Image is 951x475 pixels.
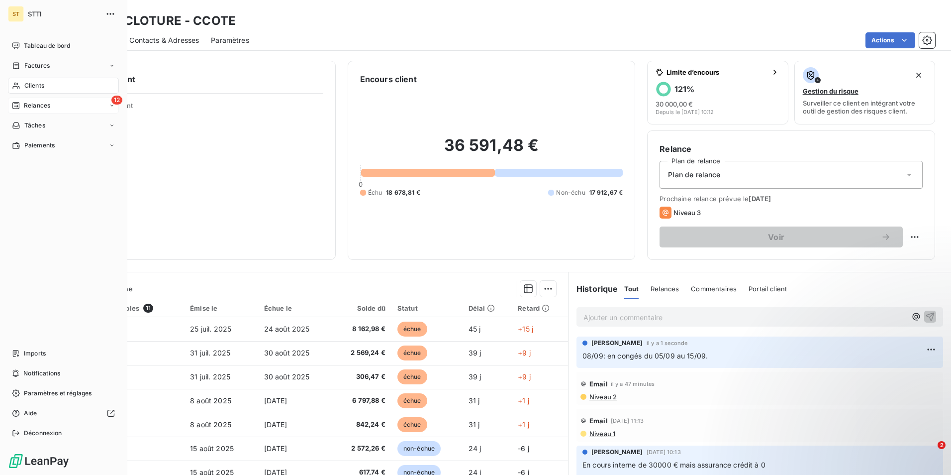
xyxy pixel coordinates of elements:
[397,346,427,360] span: échue
[518,420,529,429] span: +1 j
[674,84,694,94] h6: 121 %
[611,418,644,424] span: [DATE] 11:13
[338,420,385,430] span: 842,24 €
[803,87,858,95] span: Gestion du risque
[338,396,385,406] span: 6 797,88 €
[624,285,639,293] span: Tout
[143,304,153,313] span: 11
[24,101,50,110] span: Relances
[24,81,44,90] span: Clients
[865,32,915,48] button: Actions
[569,283,618,295] h6: Historique
[8,6,24,22] div: ST
[397,369,427,384] span: échue
[666,68,766,76] span: Limite d’encours
[360,73,417,85] h6: Encours client
[469,420,480,429] span: 31 j
[397,304,457,312] div: Statut
[264,396,287,405] span: [DATE]
[386,188,420,197] span: 18 678,81 €
[397,393,427,408] span: échue
[24,429,62,438] span: Déconnexion
[190,372,230,381] span: 31 juil. 2025
[264,420,287,429] span: [DATE]
[190,349,230,357] span: 31 juil. 2025
[582,461,765,469] span: En cours interne de 30000 € mais assurance crédit à 0
[588,430,615,438] span: Niveau 1
[518,444,529,453] span: -6 j
[338,324,385,334] span: 8 162,98 €
[264,444,287,453] span: [DATE]
[111,96,122,105] span: 12
[190,325,231,333] span: 25 juil. 2025
[518,349,531,357] span: +9 j
[591,448,643,457] span: [PERSON_NAME]
[24,141,55,150] span: Paiements
[469,372,481,381] span: 39 j
[518,325,533,333] span: +15 j
[671,233,881,241] span: Voir
[368,188,382,197] span: Échu
[794,61,935,124] button: Gestion du risqueSurveiller ce client en intégrant votre outil de gestion des risques client.
[359,180,363,188] span: 0
[211,35,249,45] span: Paramètres
[591,339,643,348] span: [PERSON_NAME]
[397,322,427,337] span: échue
[803,99,927,115] span: Surveiller ce client en intégrant votre outil de gestion des risques client.
[129,35,199,45] span: Contacts & Adresses
[8,453,70,469] img: Logo LeanPay
[660,227,903,247] button: Voir
[80,102,323,116] span: Propriétés Client
[582,352,708,360] span: 08/09: en congés du 05/09 au 15/09.
[60,73,323,85] h6: Informations client
[338,304,385,312] div: Solde dû
[8,405,119,421] a: Aide
[589,188,623,197] span: 17 912,67 €
[360,135,623,165] h2: 36 591,48 €
[23,369,60,378] span: Notifications
[647,61,788,124] button: Limite d’encours121%30 000,00 €Depuis le [DATE] 10:12
[24,61,50,70] span: Factures
[556,188,585,197] span: Non-échu
[469,444,481,453] span: 24 j
[264,325,310,333] span: 24 août 2025
[588,393,617,401] span: Niveau 2
[917,441,941,465] iframe: Intercom live chat
[589,417,608,425] span: Email
[264,372,310,381] span: 30 août 2025
[338,348,385,358] span: 2 569,24 €
[673,209,701,217] span: Niveau 3
[24,389,92,398] span: Paramètres et réglages
[752,378,951,448] iframe: Intercom notifications message
[24,409,37,418] span: Aide
[397,441,441,456] span: non-échue
[24,41,70,50] span: Tableau de bord
[691,285,737,293] span: Commentaires
[190,420,231,429] span: 8 août 2025
[589,380,608,388] span: Email
[28,10,99,18] span: STTI
[190,304,252,312] div: Émise le
[749,285,787,293] span: Portail client
[469,304,506,312] div: Délai
[668,170,720,180] span: Plan de relance
[651,285,679,293] span: Relances
[647,449,681,455] span: [DATE] 10:13
[264,304,326,312] div: Échue le
[264,349,310,357] span: 30 août 2025
[660,195,923,203] span: Prochaine relance prévue le
[518,304,562,312] div: Retard
[24,349,46,358] span: Imports
[469,349,481,357] span: 39 j
[88,12,236,30] h3: COTE CLOTURE - CCOTE
[656,100,693,108] span: 30 000,00 €
[656,109,714,115] span: Depuis le [DATE] 10:12
[660,143,923,155] h6: Relance
[24,121,45,130] span: Tâches
[338,444,385,454] span: 2 572,26 €
[749,195,771,203] span: [DATE]
[77,304,178,313] div: Pièces comptables
[397,417,427,432] span: échue
[518,372,531,381] span: +9 j
[469,325,481,333] span: 45 j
